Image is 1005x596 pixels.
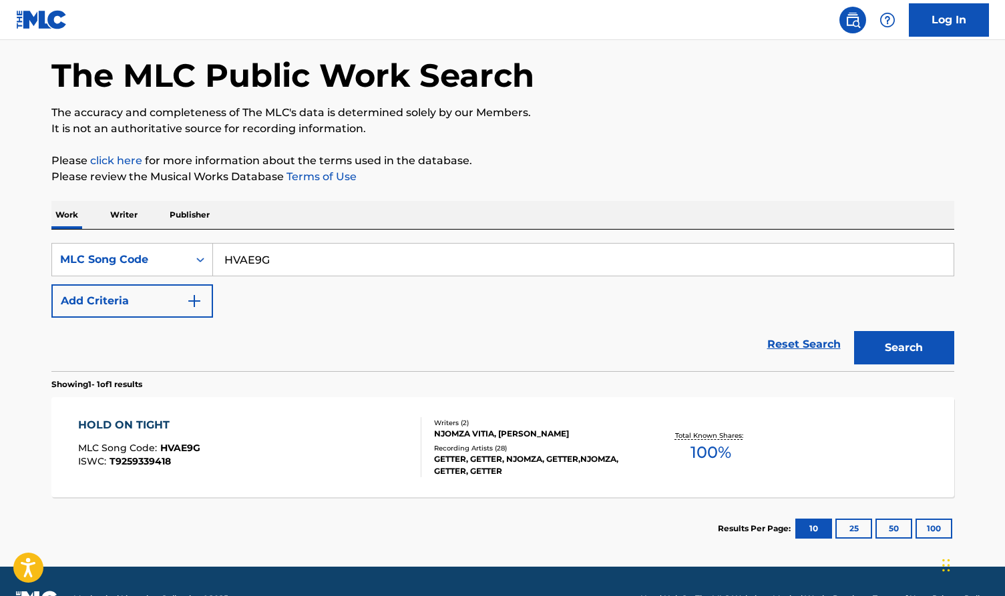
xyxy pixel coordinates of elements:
div: Help [874,7,901,33]
p: Total Known Shares: [675,430,747,440]
div: Recording Artists ( 28 ) [434,443,636,453]
div: GETTER, GETTER, NJOMZA, GETTER,NJOMZA, GETTER, GETTER [434,453,636,477]
span: HVAE9G [160,442,200,454]
div: NJOMZA VITIA, [PERSON_NAME] [434,428,636,440]
span: MLC Song Code : [78,442,160,454]
img: MLC Logo [16,10,67,29]
p: Showing 1 - 1 of 1 results [51,378,142,390]
a: Public Search [839,7,866,33]
button: 25 [835,519,872,539]
button: 10 [795,519,832,539]
button: 100 [916,519,952,539]
a: HOLD ON TIGHTMLC Song Code:HVAE9GISWC:T9259339418Writers (2)NJOMZA VITIA, [PERSON_NAME]Recording ... [51,397,954,497]
div: HOLD ON TIGHT [78,417,200,433]
div: Writers ( 2 ) [434,418,636,428]
span: 100 % [690,440,731,465]
p: Writer [106,201,142,229]
a: Log In [909,3,989,37]
span: ISWC : [78,455,110,467]
div: Drag [942,545,950,585]
p: Work [51,201,82,229]
p: It is not an authoritative source for recording information. [51,121,954,137]
a: Terms of Use [284,170,357,183]
img: help [879,12,895,28]
p: Please for more information about the terms used in the database. [51,153,954,169]
form: Search Form [51,243,954,371]
p: Publisher [166,201,214,229]
p: Please review the Musical Works Database [51,169,954,185]
span: T9259339418 [110,455,171,467]
a: click here [90,154,142,167]
button: Search [854,331,954,364]
button: 50 [875,519,912,539]
img: search [845,12,861,28]
div: MLC Song Code [60,252,180,268]
p: Results Per Page: [718,523,794,535]
iframe: Chat Widget [938,532,1005,596]
img: 9d2ae6d4665cec9f34b9.svg [186,293,202,309]
a: Reset Search [761,330,847,359]
h1: The MLC Public Work Search [51,55,534,95]
button: Add Criteria [51,284,213,318]
p: The accuracy and completeness of The MLC's data is determined solely by our Members. [51,105,954,121]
